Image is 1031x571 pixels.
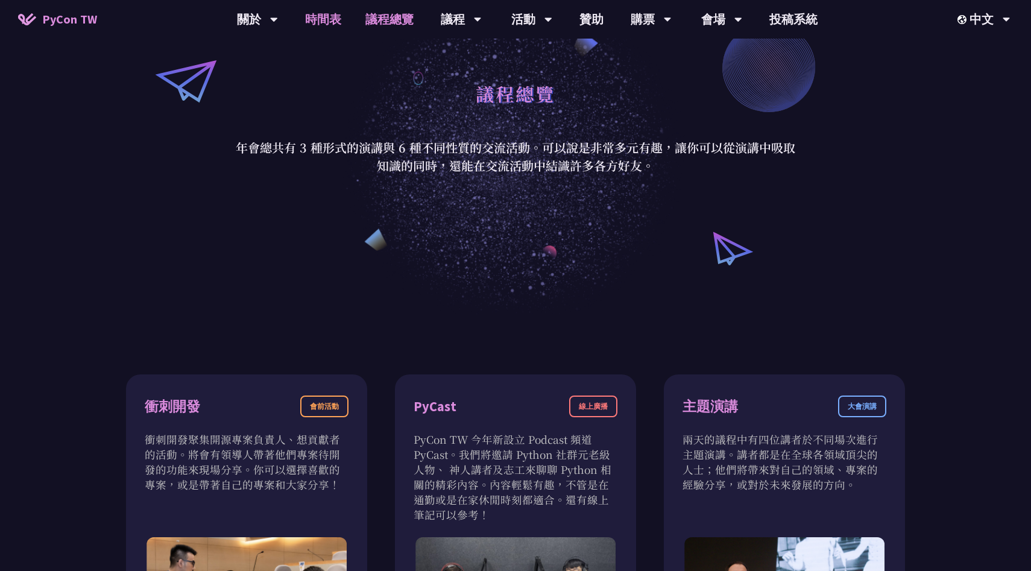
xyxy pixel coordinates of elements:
[569,396,617,417] div: 線上廣播
[42,10,97,28] span: PyCon TW
[476,75,555,112] h1: 議程總覽
[6,4,109,34] a: PyCon TW
[414,432,617,522] p: PyCon TW 今年新設立 Podcast 頻道 PyCast。我們將邀請 Python 社群元老級人物、 神人講者及志工來聊聊 Python 相關的精彩內容。內容輕鬆有趣，不管是在通勤或是在...
[145,432,348,492] p: 衝刺開發聚集開源專案負責人、想貢獻者的活動。將會有領導人帶著他們專案待開發的功能來現場分享。你可以選擇喜歡的專案，或是帶著自己的專案和大家分享！
[235,139,796,175] p: 年會總共有 3 種形式的演講與 6 種不同性質的交流活動。可以說是非常多元有趣，讓你可以從演講中吸取知識的同時，還能在交流活動中結識許多各方好友。
[145,396,200,417] div: 衝刺開發
[300,396,348,417] div: 會前活動
[18,13,36,25] img: Home icon of PyCon TW 2025
[683,396,738,417] div: 主題演講
[414,396,456,417] div: PyCast
[683,432,886,492] p: 兩天的議程中有四位講者於不同場次進行主題演講。講者都是在全球各領域頂尖的人士；他們將帶來對自己的領域、專案的經驗分享，或對於未來發展的方向。
[957,15,970,24] img: Locale Icon
[838,396,886,417] div: 大會演講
